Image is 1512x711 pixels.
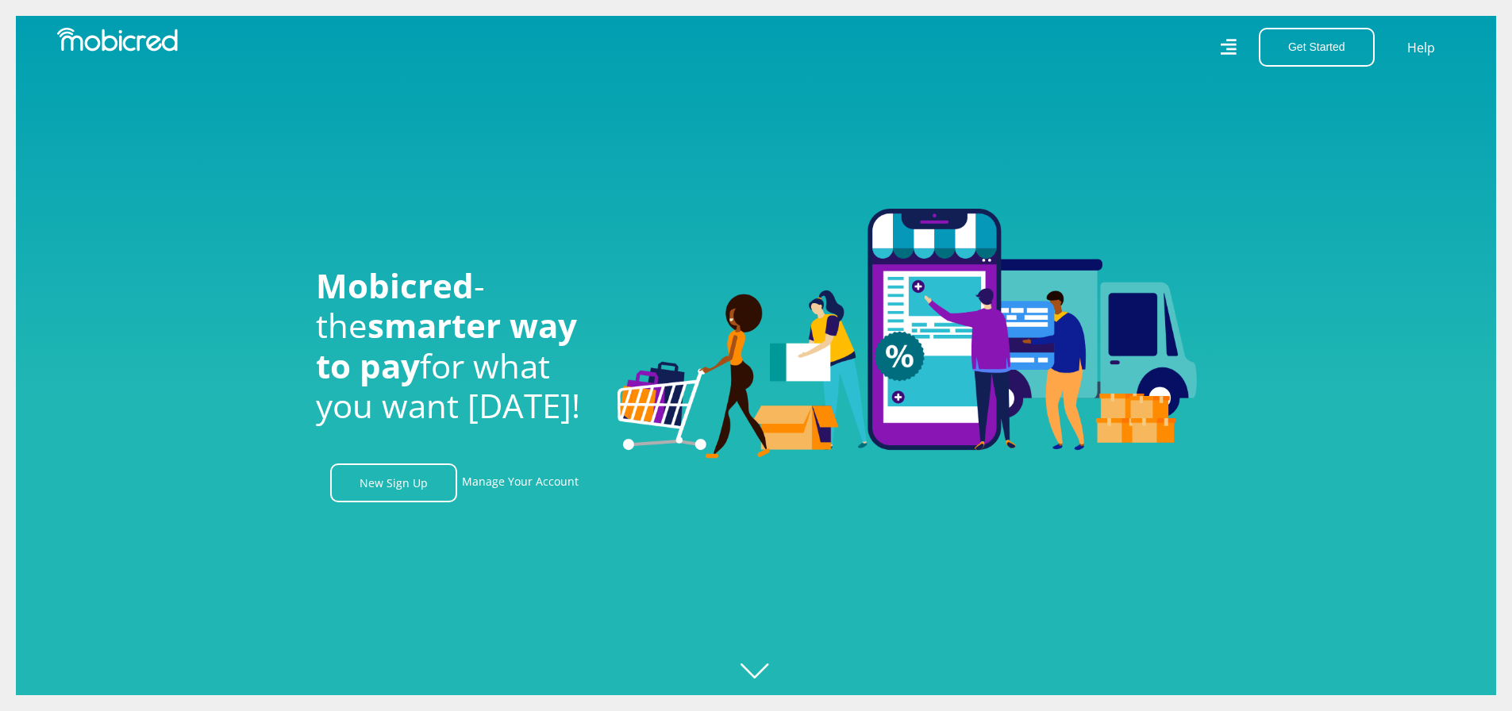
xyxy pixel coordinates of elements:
span: Mobicred [316,263,474,308]
span: smarter way to pay [316,302,577,387]
a: Manage Your Account [462,463,579,502]
img: Welcome to Mobicred [617,209,1197,459]
a: New Sign Up [330,463,457,502]
button: Get Started [1259,28,1375,67]
img: Mobicred [57,28,178,52]
a: Help [1406,37,1436,58]
h1: - the for what you want [DATE]! [316,266,594,426]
